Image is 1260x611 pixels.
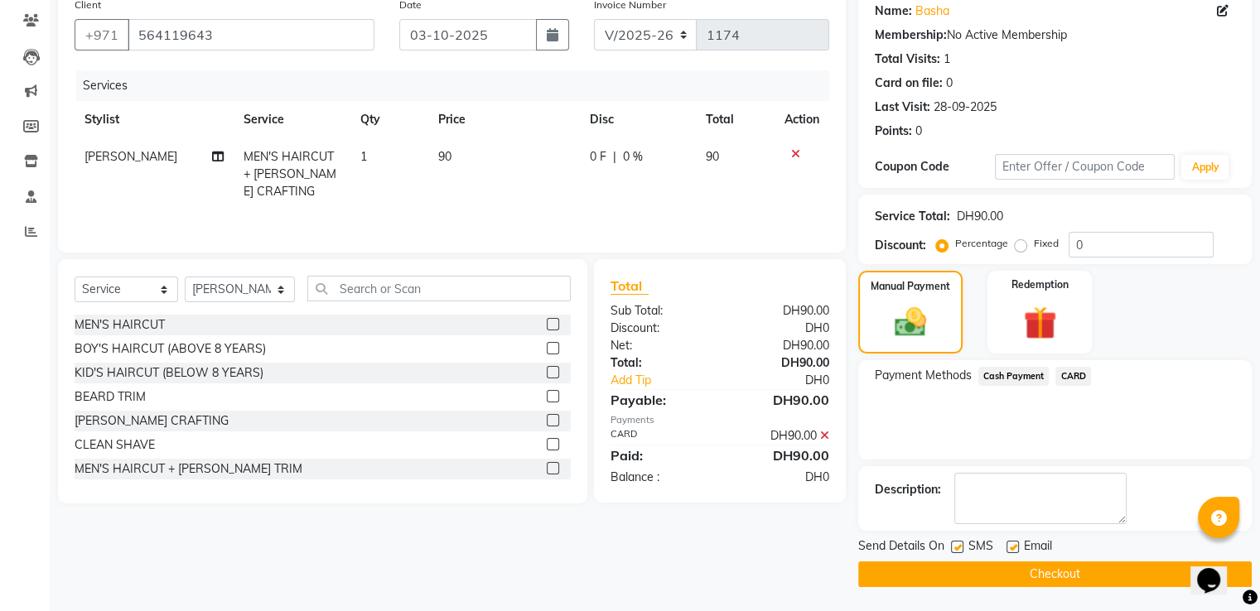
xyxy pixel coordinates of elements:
span: MEN'S HAIRCUT + [PERSON_NAME] CRAFTING [244,149,336,199]
img: _cash.svg [885,304,936,340]
div: 1 [944,51,950,68]
div: DH0 [720,320,842,337]
div: CARD [598,427,720,445]
a: Basha [915,2,949,20]
th: Total [696,101,775,138]
div: MEN'S HAIRCUT [75,316,165,334]
div: Last Visit: [875,99,930,116]
div: Discount: [875,237,926,254]
img: _gift.svg [1013,302,1067,344]
th: Disc [580,101,696,138]
div: DH0 [740,372,841,389]
div: Paid: [598,445,720,465]
th: Action [775,101,829,138]
div: DH90.00 [957,208,1003,225]
div: Services [76,70,842,101]
div: Net: [598,337,720,354]
th: Price [428,101,580,138]
div: Coupon Code [875,158,995,176]
div: BOY'S HAIRCUT (ABOVE 8 YEARS) [75,340,266,358]
span: | [613,148,616,166]
div: DH90.00 [720,427,842,445]
div: DH90.00 [720,337,842,354]
th: Qty [350,101,428,138]
iframe: chat widget [1190,545,1243,594]
label: Redemption [1011,277,1069,292]
span: 90 [706,149,719,164]
div: 28-09-2025 [934,99,997,116]
button: +971 [75,19,129,51]
span: 0 F [590,148,606,166]
label: Percentage [955,236,1008,251]
span: SMS [968,537,993,558]
div: Name: [875,2,912,20]
th: Service [234,101,350,138]
input: Search by Name/Mobile/Email/Code [128,19,374,51]
div: 0 [915,123,922,140]
input: Search or Scan [307,276,571,301]
div: CLEAN SHAVE [75,436,155,454]
button: Apply [1181,155,1229,180]
span: Cash Payment [978,367,1050,386]
span: Email [1024,537,1052,558]
div: Points: [875,123,912,140]
div: DH0 [720,469,842,486]
span: 0 % [623,148,643,166]
span: Payment Methods [875,367,972,384]
div: Total: [598,354,720,372]
th: Stylist [75,101,234,138]
div: MEN'S HAIRCUT + [PERSON_NAME] TRIM [75,460,302,478]
div: [PERSON_NAME] CRAFTING [75,412,229,430]
div: BEARD TRIM [75,388,146,406]
input: Enter Offer / Coupon Code [995,154,1176,180]
button: Checkout [858,561,1252,587]
span: 90 [438,149,451,164]
div: Discount: [598,320,720,337]
div: Payments [611,413,829,427]
a: Add Tip [598,372,740,389]
div: No Active Membership [875,26,1235,44]
div: Service Total: [875,208,950,225]
div: Payable: [598,390,720,410]
div: DH90.00 [720,445,842,465]
div: Card on file: [875,75,943,92]
div: Total Visits: [875,51,940,68]
div: Description: [875,481,941,498]
span: 1 [360,149,367,164]
span: Send Details On [858,537,944,558]
div: DH90.00 [720,354,842,372]
div: Membership: [875,26,947,44]
span: Total [611,277,649,295]
div: Sub Total: [598,302,720,320]
div: DH90.00 [720,390,842,410]
span: CARD [1055,367,1091,386]
label: Manual Payment [871,279,950,294]
span: [PERSON_NAME] [84,149,177,164]
div: KID'S HAIRCUT (BELOW 8 YEARS) [75,364,263,382]
div: DH90.00 [720,302,842,320]
div: Balance : [598,469,720,486]
div: 0 [946,75,953,92]
label: Fixed [1034,236,1059,251]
